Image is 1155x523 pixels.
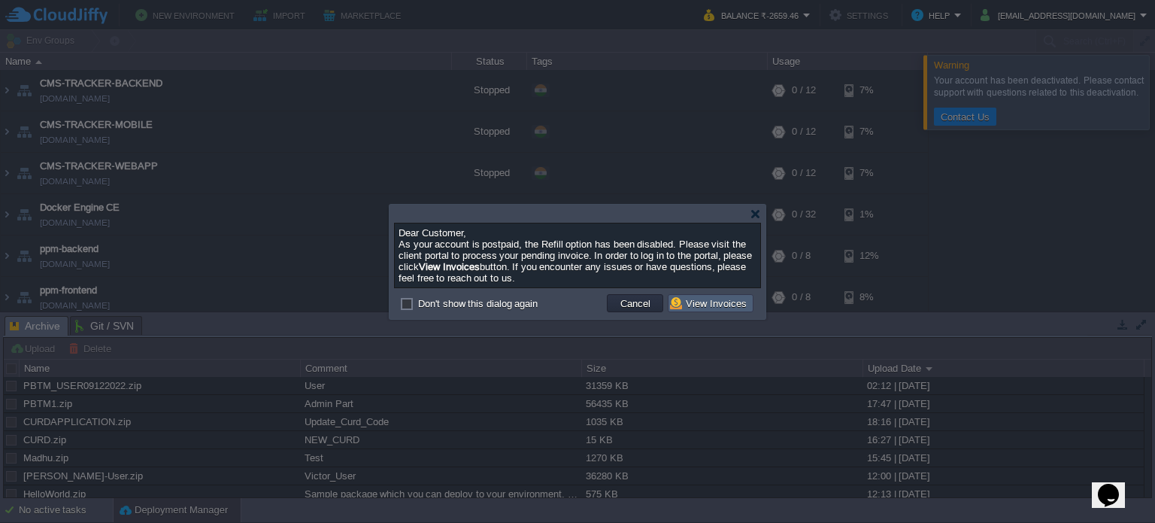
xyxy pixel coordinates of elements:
[670,296,751,310] button: View Invoices
[616,296,655,310] button: Cancel
[418,298,538,309] label: Don't show this dialog again
[419,261,480,272] b: View Invoices
[399,227,756,239] p: Dear Customer,
[1092,463,1140,508] iframe: chat widget
[399,227,756,284] div: As your account is postpaid, the Refill option has been disabled. Please visit the client portal ...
